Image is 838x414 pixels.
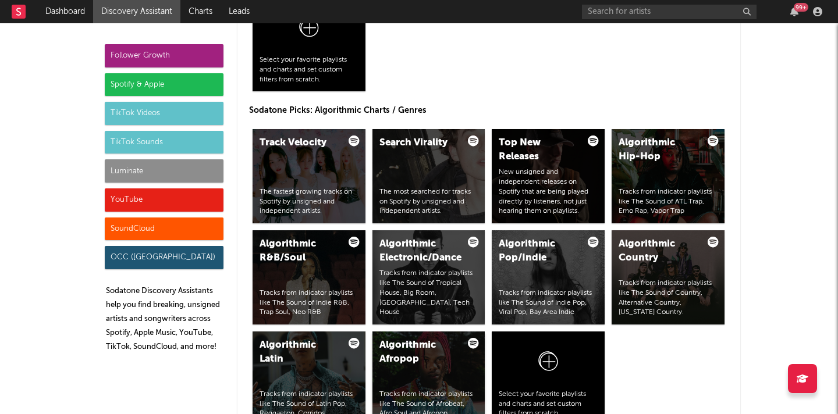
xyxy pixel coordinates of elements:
div: Tracks from indicator playlists like The Sound of ATL Trap, Emo Rap, Vapor Trap [619,187,718,216]
input: Search for artists [582,5,757,19]
div: Spotify & Apple [105,73,223,97]
div: Top New Releases [499,136,578,164]
div: TikTok Sounds [105,131,223,154]
div: Select your favorite playlists and charts and set custom filters from scratch. [260,55,358,84]
div: Search Virality [379,136,459,150]
div: OCC ([GEOGRAPHIC_DATA]) [105,246,223,269]
a: Algorithmic Pop/IndieTracks from indicator playlists like The Sound of Indie Pop, Viral Pop, Bay ... [492,230,605,324]
div: Algorithmic Latin [260,338,339,366]
div: Algorithmic Afropop [379,338,459,366]
div: SoundCloud [105,217,223,241]
div: Algorithmic Pop/Indie [499,237,578,265]
div: Follower Growth [105,44,223,67]
div: TikTok Videos [105,102,223,125]
a: Algorithmic R&B/SoulTracks from indicator playlists like The Sound of Indie R&B, Trap Soul, Neo R&B [253,230,365,324]
div: Algorithmic Electronic/Dance [379,237,459,265]
div: YouTube [105,188,223,212]
div: 99 + [794,3,808,12]
p: Sodatone Picks: Algorithmic Charts / Genres [249,103,729,117]
a: Track VelocityThe fastest growing tracks on Spotify by unsigned and independent artists. [253,129,365,223]
a: Top New ReleasesNew unsigned and independent releases on Spotify that are being played directly b... [492,129,605,223]
a: Search ViralityThe most searched for tracks on Spotify by unsigned and independent artists. [372,129,485,223]
div: Tracks from indicator playlists like The Sound of Indie Pop, Viral Pop, Bay Area Indie [499,288,598,317]
p: Sodatone Discovery Assistants help you find breaking, unsigned artists and songwriters across Spo... [106,284,223,354]
a: Algorithmic Hip-HopTracks from indicator playlists like The Sound of ATL Trap, Emo Rap, Vapor Trap [612,129,725,223]
div: Tracks from indicator playlists like The Sound of Tropical House, Big Room, [GEOGRAPHIC_DATA], Te... [379,269,478,317]
div: Tracks from indicator playlists like The Sound of Country, Alternative Country, [US_STATE] Country. [619,279,718,317]
div: Track Velocity [260,136,339,150]
div: The most searched for tracks on Spotify by unsigned and independent artists. [379,187,478,216]
button: 99+ [790,7,798,16]
div: New unsigned and independent releases on Spotify that are being played directly by listeners, not... [499,167,598,216]
div: Algorithmic R&B/Soul [260,237,339,265]
div: Tracks from indicator playlists like The Sound of Indie R&B, Trap Soul, Neo R&B [260,288,358,317]
div: The fastest growing tracks on Spotify by unsigned and independent artists. [260,187,358,216]
div: Luminate [105,159,223,183]
a: Algorithmic Electronic/DanceTracks from indicator playlists like The Sound of Tropical House, Big... [372,230,485,324]
a: Algorithmic CountryTracks from indicator playlists like The Sound of Country, Alternative Country... [612,230,725,324]
div: Algorithmic Hip-Hop [619,136,698,164]
div: Algorithmic Country [619,237,698,265]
